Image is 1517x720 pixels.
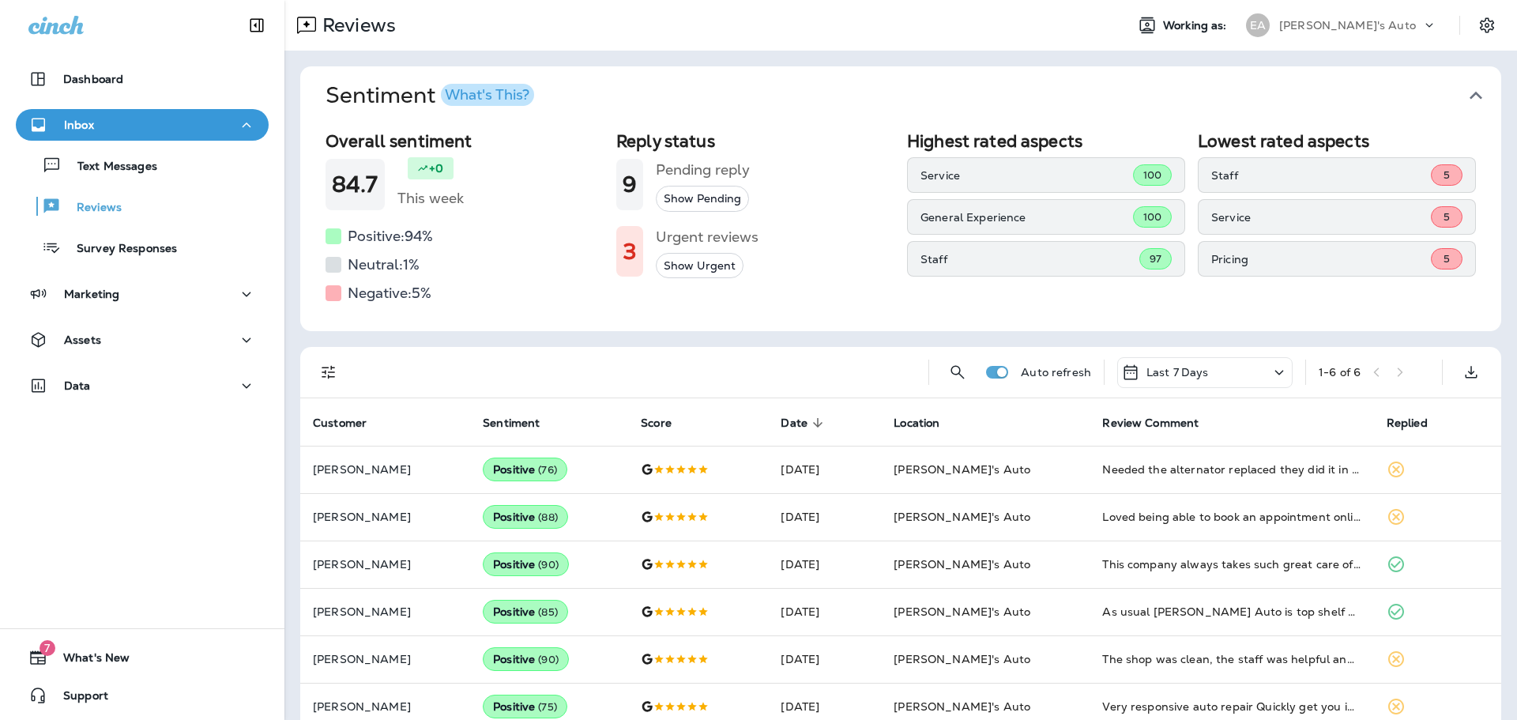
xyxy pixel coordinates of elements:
span: 7 [40,640,55,656]
button: Reviews [16,190,269,223]
button: What's This? [441,84,534,106]
button: Filters [313,356,344,388]
span: ( 75 ) [538,700,557,714]
div: Positive [483,552,569,576]
span: Customer [313,417,367,430]
span: Working as: [1163,19,1230,32]
div: The shop was clean, the staff was helpful and responsive. The repairs were professionaly complete... [1102,651,1361,667]
h2: Lowest rated aspects [1198,131,1476,151]
p: General Experience [920,211,1133,224]
button: Export as CSV [1455,356,1487,388]
span: ( 90 ) [538,558,559,571]
div: This company always takes such great care of me and my car. Best BMW mechanic I’ve found in the a... [1102,556,1361,572]
span: 5 [1444,210,1450,224]
button: 7What's New [16,642,269,673]
span: Score [641,416,692,430]
p: +0 [429,160,443,176]
p: Dashboard [63,73,123,85]
p: [PERSON_NAME] [313,463,457,476]
h5: Pending reply [656,157,750,183]
div: Loved being able to book an appointment online. Well informed on the work being done and what nee... [1102,509,1361,525]
button: Collapse Sidebar [235,9,279,41]
h2: Reply status [616,131,894,151]
h2: Highest rated aspects [907,131,1185,151]
div: Very responsive auto repair Quickly get you in if there is a problem Overall great business [1102,699,1361,714]
p: Staff [920,253,1139,266]
p: Reviews [61,201,122,216]
span: ( 88 ) [538,511,558,524]
div: Positive [483,600,568,624]
div: Positive [483,695,567,718]
p: Pricing [1211,253,1431,266]
span: ( 90 ) [538,653,559,666]
div: EA [1246,13,1270,37]
span: [PERSON_NAME]'s Auto [894,605,1030,619]
div: 1 - 6 of 6 [1319,366,1361,379]
p: [PERSON_NAME] [313,511,457,523]
h1: Sentiment [326,82,534,109]
span: 100 [1143,210,1161,224]
div: As usual Evans Auto is top shelf place for car repairs and maintenance! [1102,604,1361,620]
button: Survey Responses [16,231,269,264]
td: [DATE] [768,635,881,683]
h1: 3 [623,239,637,265]
p: Marketing [64,288,119,300]
span: Sentiment [483,417,540,430]
td: [DATE] [768,541,881,588]
span: Date [781,417,807,430]
p: Inbox [64,119,94,131]
div: What's This? [445,88,529,102]
span: [PERSON_NAME]'s Auto [894,510,1030,524]
span: Replied [1387,417,1428,430]
span: ( 85 ) [538,605,558,619]
p: Assets [64,334,101,346]
p: [PERSON_NAME] [313,558,457,571]
span: Customer [313,416,387,430]
button: Dashboard [16,63,269,95]
h2: Overall sentiment [326,131,604,151]
div: Positive [483,458,567,481]
span: 97 [1150,252,1161,266]
h5: Neutral: 1 % [348,252,420,277]
button: Show Urgent [656,253,743,279]
button: Settings [1473,11,1501,40]
p: Last 7 Days [1146,366,1209,379]
span: 5 [1444,252,1450,266]
p: [PERSON_NAME]'s Auto [1279,19,1416,32]
button: SentimentWhat's This? [313,66,1514,125]
p: [PERSON_NAME] [313,653,457,665]
button: Marketing [16,278,269,310]
p: Service [920,169,1133,182]
td: [DATE] [768,588,881,635]
span: 5 [1444,168,1450,182]
h1: 84.7 [332,172,378,198]
td: [DATE] [768,446,881,493]
div: Positive [483,647,569,671]
div: Positive [483,505,568,529]
button: Search Reviews [942,356,973,388]
span: [PERSON_NAME]'s Auto [894,652,1030,666]
span: [PERSON_NAME]'s Auto [894,462,1030,477]
span: [PERSON_NAME]'s Auto [894,557,1030,571]
button: Support [16,680,269,711]
span: Review Comment [1102,417,1199,430]
td: [DATE] [768,493,881,541]
p: Staff [1211,169,1431,182]
span: ( 76 ) [538,463,557,477]
h5: This week [397,186,464,211]
p: Service [1211,211,1431,224]
p: Text Messages [62,160,157,175]
button: Inbox [16,109,269,141]
button: Data [16,370,269,401]
h5: Negative: 5 % [348,281,431,306]
button: Text Messages [16,149,269,182]
h5: Urgent reviews [656,224,758,250]
p: Reviews [316,13,396,37]
span: Sentiment [483,416,560,430]
div: SentimentWhat's This? [300,125,1501,331]
button: Show Pending [656,186,749,212]
p: Auto refresh [1021,366,1091,379]
p: [PERSON_NAME] [313,700,457,713]
button: Assets [16,324,269,356]
span: Support [47,689,108,708]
